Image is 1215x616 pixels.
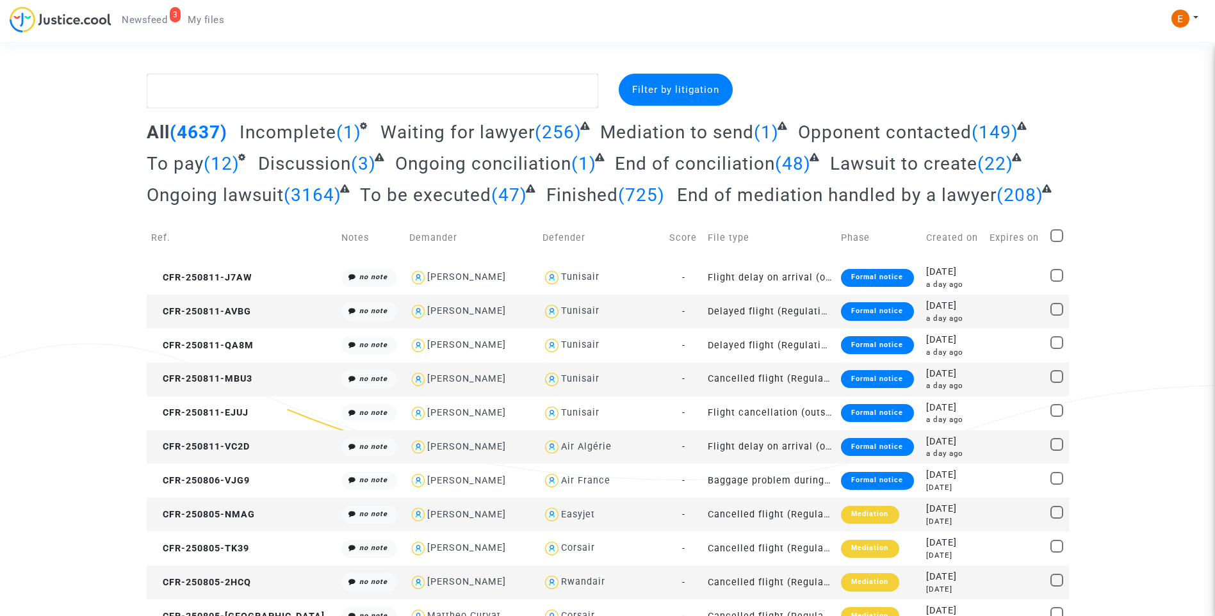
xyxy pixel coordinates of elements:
span: (149) [972,122,1018,143]
div: Mediation [841,506,899,524]
span: - [682,475,685,486]
td: Expires on [985,215,1046,261]
span: Waiting for lawyer [380,122,535,143]
img: icon-user.svg [409,573,428,592]
td: Created on [922,215,985,261]
img: icon-user.svg [542,268,561,287]
div: [PERSON_NAME] [427,475,506,486]
td: Score [665,215,703,261]
td: Baggage problem during a flight [703,464,837,498]
i: no note [359,544,387,552]
span: Finished [546,184,618,206]
div: [DATE] [926,516,981,527]
img: icon-user.svg [542,302,561,321]
div: Tunisair [561,305,599,316]
span: CFR-250805-NMAG [151,509,255,520]
img: icon-user.svg [542,539,561,558]
img: jc-logo.svg [10,6,111,33]
div: [PERSON_NAME] [427,373,506,384]
div: Air France [561,475,610,486]
div: [PERSON_NAME] [427,441,506,452]
div: [PERSON_NAME] [427,407,506,418]
a: My files [177,10,234,29]
span: (1) [336,122,361,143]
td: Defender [538,215,665,261]
div: Corsair [561,542,595,553]
img: icon-user.svg [542,573,561,592]
td: Cancelled flight (Regulation EC 261/2004) [703,498,837,531]
span: - [682,509,685,520]
span: (12) [204,153,240,174]
td: Phase [836,215,922,261]
span: All [147,122,170,143]
div: Formal notice [841,336,913,354]
span: (4637) [170,122,227,143]
div: Easyjet [561,509,595,520]
div: Tunisair [561,407,599,418]
div: Formal notice [841,404,913,422]
img: icon-user.svg [409,404,428,423]
span: Mediation to send [600,122,754,143]
div: [DATE] [926,536,981,550]
span: CFR-250811-EJUJ [151,407,249,418]
i: no note [359,341,387,349]
span: - [682,543,685,554]
img: ACg8ocIeiFvHKe4dA5oeRFd_CiCnuxWUEc1A2wYhRJE3TTWt=s96-c [1171,10,1189,28]
i: no note [359,273,387,281]
div: a day ago [926,313,981,324]
div: [DATE] [926,482,981,493]
td: File type [703,215,837,261]
span: Opponent contacted [798,122,972,143]
td: Delayed flight (Regulation EC 261/2004) [703,328,837,362]
div: Formal notice [841,472,913,490]
span: (725) [618,184,665,206]
div: Air Algérie [561,441,612,452]
img: icon-user.svg [409,268,428,287]
i: no note [359,442,387,451]
td: Ref. [147,215,337,261]
div: [DATE] [926,584,981,595]
span: End of conciliation [615,153,775,174]
span: Filter by litigation [632,84,719,95]
span: (22) [977,153,1013,174]
i: no note [359,307,387,315]
span: (3164) [284,184,341,206]
span: (1) [571,153,596,174]
td: Flight delay on arrival (outside of EU - Montreal Convention) [703,430,837,464]
span: - [682,441,685,452]
span: My files [188,14,224,26]
td: Notes [337,215,405,261]
div: [PERSON_NAME] [427,576,506,587]
div: [DATE] [926,502,981,516]
span: CFR-250805-TK39 [151,543,249,554]
div: Tunisair [561,373,599,384]
div: a day ago [926,414,981,425]
span: (3) [351,153,376,174]
span: Discussion [258,153,351,174]
div: [DATE] [926,435,981,449]
div: [DATE] [926,299,981,313]
span: (48) [775,153,811,174]
span: Newsfeed [122,14,167,26]
span: CFR-250811-VC2D [151,441,250,452]
a: 3Newsfeed [111,10,177,29]
div: Mediation [841,540,899,558]
span: To pay [147,153,204,174]
div: Rwandair [561,576,605,587]
div: a day ago [926,279,981,290]
span: (47) [491,184,527,206]
span: (1) [754,122,779,143]
td: Cancelled flight (Regulation EC 261/2004) [703,362,837,396]
span: End of mediation handled by a lawyer [677,184,997,206]
span: - [682,373,685,384]
img: icon-user.svg [409,539,428,558]
div: [DATE] [926,468,981,482]
i: no note [359,476,387,484]
span: Ongoing lawsuit [147,184,284,206]
div: Tunisair [561,339,599,350]
span: CFR-250811-MBU3 [151,373,252,384]
span: - [682,340,685,351]
img: icon-user.svg [542,438,561,457]
span: (208) [997,184,1043,206]
div: Mediation [841,573,899,591]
